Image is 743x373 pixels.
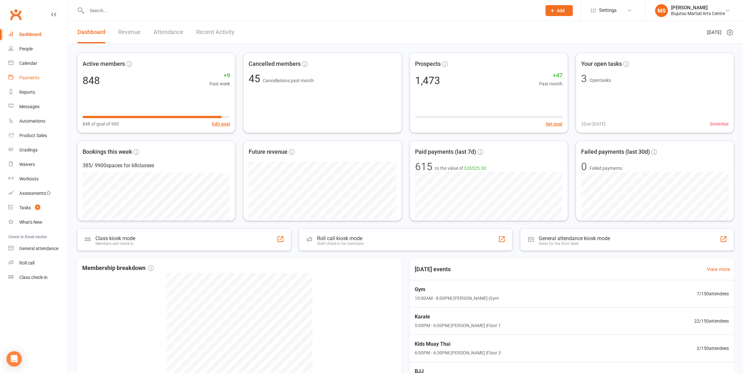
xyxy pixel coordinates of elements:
[8,172,68,186] a: Workouts
[19,75,40,80] div: Payments
[8,27,68,42] a: Dashboard
[8,241,68,256] a: General attendance kiosk mode
[415,349,501,356] span: 6:00PM - 6:30PM | [PERSON_NAME] | Floor 3
[589,165,622,172] span: Failed payments
[464,166,486,171] span: $26525.30
[415,295,499,302] span: 10:00AM - 8:00PM | [PERSON_NAME] | Gym
[83,147,132,157] span: Bookings this week
[546,120,562,127] button: Set goal
[8,215,68,230] a: What's New
[581,120,606,127] span: 3 Due [DATE]
[599,3,617,18] span: Settings
[212,120,230,127] button: Edit goal
[581,74,587,84] div: 3
[581,147,650,157] span: Failed payments (last 30d)
[19,246,58,251] div: General attendance
[249,59,301,69] span: Cancelled members
[581,59,622,69] span: Your open tasks
[19,205,31,210] div: Tasks
[697,345,729,352] span: 2 / 150 attendees
[77,21,105,43] a: Dashboard
[415,147,476,157] span: Paid payments (last 7d)
[19,220,42,225] div: What's New
[95,235,135,241] div: Class kiosk mode
[589,78,611,83] span: Open tasks
[415,285,499,294] span: Gym
[8,100,68,114] a: Messages
[19,90,35,95] div: Reports
[263,78,314,83] span: Cancellations past month
[694,317,729,325] span: 22 / 150 attendees
[154,21,183,43] a: Attendance
[19,275,48,280] div: Class check-in
[415,59,441,69] span: Prospects
[697,290,729,297] span: 7 / 150 attendees
[249,147,287,157] span: Future revenue
[707,265,730,273] a: View more
[545,5,573,16] button: Add
[19,32,41,37] div: Dashboard
[8,157,68,172] a: Waivers
[655,4,668,17] div: MS
[710,120,729,127] span: 0 overdue
[557,8,565,13] span: Add
[83,161,230,170] div: 385 / 9900 spaces for 68 classes
[8,128,68,143] a: Product Sales
[538,235,610,241] div: General attendance kiosk mode
[8,270,68,285] a: Class kiosk mode
[19,162,35,167] div: Waivers
[85,6,537,15] input: Search...
[8,201,68,215] a: Tasks 3
[8,186,68,201] a: Assessments
[317,241,364,246] div: Staff check-in for members
[19,176,39,181] div: Workouts
[581,161,587,172] div: 0
[671,11,725,16] div: Bujutsu Martial Arts Centre
[415,322,501,329] span: 5:00PM - 6:00PM | [PERSON_NAME] | Floor 1
[6,351,22,367] div: Open Intercom Messenger
[19,147,38,152] div: Gradings
[410,264,456,275] h3: [DATE] events
[209,80,230,87] span: Past week
[415,75,440,86] div: 1,473
[8,71,68,85] a: Payments
[707,29,721,36] span: [DATE]
[35,204,40,210] span: 3
[83,75,100,86] div: 848
[8,56,68,71] a: Calendar
[19,191,51,196] div: Assessments
[538,241,610,246] div: Great for the front desk
[671,5,725,11] div: [PERSON_NAME]
[317,235,364,241] div: Roll call kiosk mode
[19,104,40,109] div: Messages
[415,340,501,348] span: Kids Muay Thai
[539,80,562,87] span: Past month
[8,143,68,157] a: Gradings
[249,73,263,85] span: 45
[19,133,47,138] div: Product Sales
[8,42,68,56] a: People
[415,161,432,172] div: 615
[82,264,154,273] span: Membership breakdown
[95,241,135,246] div: Members self check-in
[83,59,125,69] span: Active members
[415,313,501,321] span: Karate
[8,256,68,270] a: Roll call
[196,21,234,43] a: Recent Activity
[118,21,141,43] a: Revenue
[19,260,34,265] div: Roll call
[83,120,119,127] span: 848 of goal of 900
[19,118,45,124] div: Automations
[8,6,24,22] a: Clubworx
[209,71,230,80] span: +9
[8,114,68,128] a: Automations
[19,61,37,66] div: Calendar
[19,46,33,51] div: People
[8,85,68,100] a: Reports
[435,165,486,172] span: to the value of
[539,71,562,80] span: +47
